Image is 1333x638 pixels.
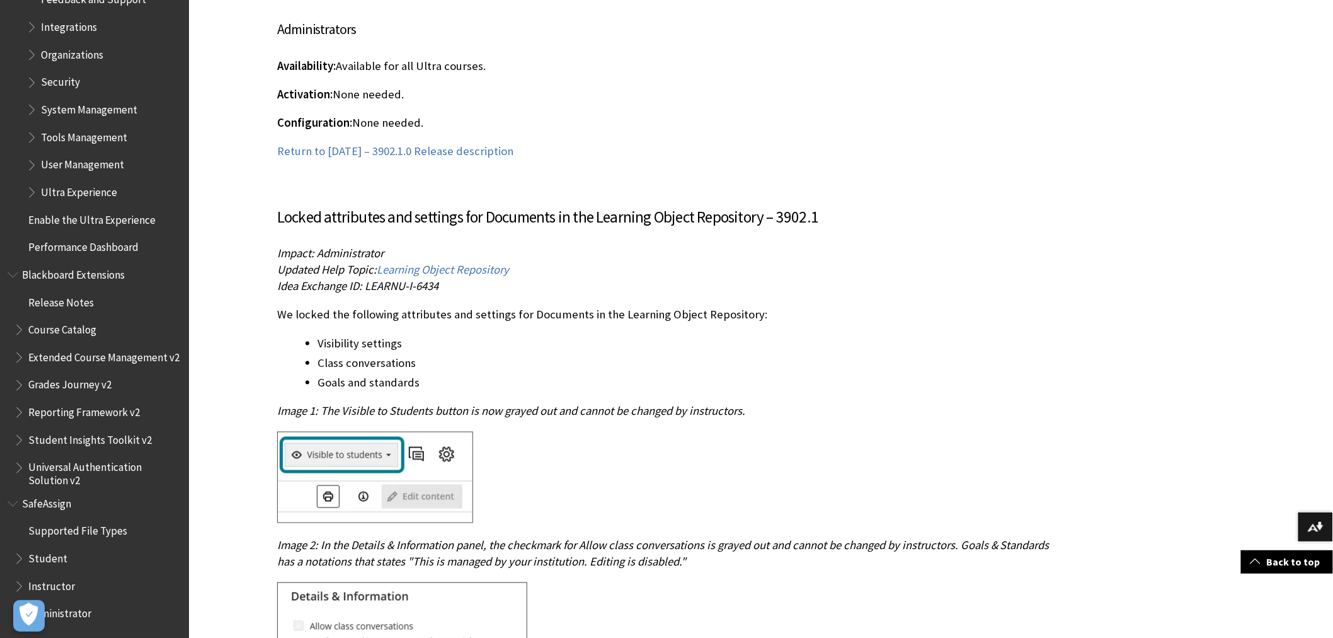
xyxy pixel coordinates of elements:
[41,16,97,33] span: Integrations
[277,58,1058,74] p: Available for all Ultra courses.
[277,87,333,101] span: Activation:
[377,262,509,277] a: Learning Object Repository
[8,493,181,624] nav: Book outline for Blackboard SafeAssign
[277,404,745,419] span: Image 1: The Visible to Students button is now grayed out and cannot be changed by instructors.
[13,600,45,632] button: Open Preferences
[277,207,818,227] span: Locked attributes and settings for Documents in the Learning Object Repository – 3902.1
[277,115,352,130] span: Configuration:
[41,154,124,171] span: User Management
[28,603,91,620] span: Administrator
[277,59,336,73] span: Availability:
[277,19,1058,40] h4: Administrators
[277,306,1058,323] p: We locked the following attributes and settings for Documents in the Learning Object Repository:
[318,374,1058,391] li: Goals and standards
[28,521,127,538] span: Supported File Types
[8,264,181,487] nav: Book outline for Blackboard Extensions
[277,246,384,260] span: Impact: Administrator
[28,402,140,419] span: Reporting Framework v2
[28,429,152,446] span: Student Insights Toolkit v2
[28,548,67,565] span: Student
[28,347,180,364] span: Extended Course Management v2
[41,72,80,89] span: Security
[41,127,127,144] span: Tools Management
[28,457,180,487] span: Universal Authentication Solution v2
[277,432,473,523] img: The Visible to Students button, highlighted in blue, appears grayed out.
[28,209,156,226] span: Enable the Ultra Experience
[318,354,1058,372] li: Class conversations
[277,86,1058,103] p: None needed.
[1241,550,1333,574] a: Back to top
[28,576,75,593] span: Instructor
[318,335,1058,352] li: Visibility settings
[28,374,112,391] span: Grades Journey v2
[28,292,94,309] span: Release Notes
[277,262,377,277] span: Updated Help Topic:
[28,319,96,336] span: Course Catalog
[277,115,1058,131] p: None needed.
[277,279,438,293] span: Idea Exchange ID: LEARNU-I-6434
[277,144,513,159] a: Return to [DATE] – 3902.1.0 Release description
[28,236,139,253] span: Performance Dashboard
[41,44,103,61] span: Organizations
[41,99,137,116] span: System Management
[41,182,117,199] span: Ultra Experience
[22,493,71,510] span: SafeAssign
[22,264,125,281] span: Blackboard Extensions
[277,538,704,553] span: Image 2: In the Details & Information panel, the checkmark for Allow class conversations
